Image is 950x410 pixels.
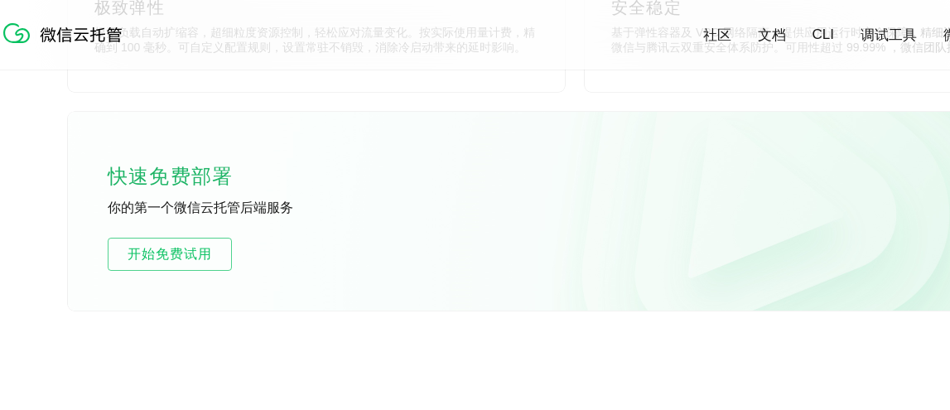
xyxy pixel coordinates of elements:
[109,244,231,264] span: 开始免费试用
[703,26,731,45] a: 社区
[758,26,786,45] a: 文档
[861,26,917,45] a: 调试工具
[108,200,356,218] p: 你的第一个微信云托管后端服务
[813,27,834,43] a: CLI
[108,160,273,193] p: 快速免费部署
